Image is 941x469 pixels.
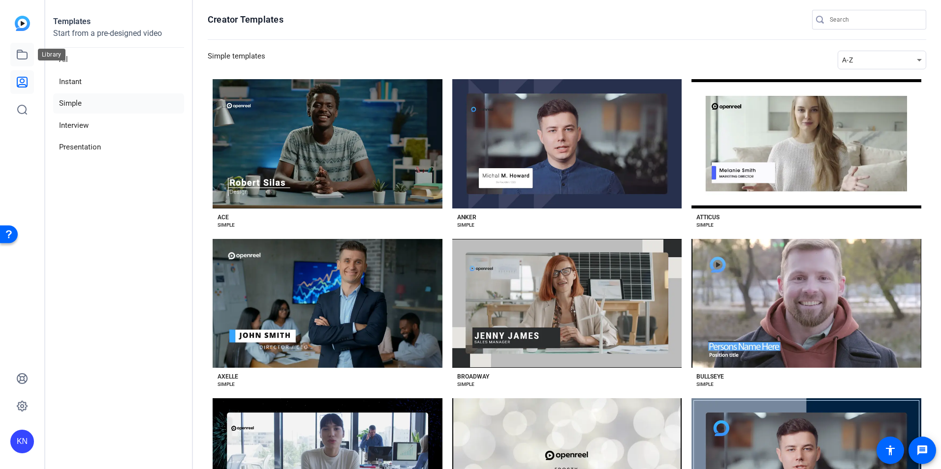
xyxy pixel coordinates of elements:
button: Template image [691,239,921,368]
p: Start from a pre-designed video [53,28,184,48]
h3: Simple templates [208,51,265,69]
mat-icon: message [916,444,928,456]
div: SIMPLE [696,381,714,388]
button: Template image [452,239,682,368]
li: Presentation [53,137,184,157]
div: ACE [218,213,229,221]
button: Template image [452,79,682,208]
button: Template image [213,79,442,208]
input: Search [830,14,918,26]
span: A-Z [842,56,853,64]
div: SIMPLE [696,221,714,229]
img: blue-gradient.svg [15,16,30,31]
button: Template image [213,239,442,368]
div: Library [38,49,65,60]
div: AXELLE [218,373,238,381]
li: All [53,50,184,70]
button: Template image [691,79,921,208]
li: Interview [53,116,184,136]
div: ATTICUS [696,213,720,221]
li: Instant [53,72,184,92]
div: KN [10,430,34,453]
div: SIMPLE [218,221,235,229]
li: Simple [53,93,184,114]
div: BULLSEYE [696,373,724,381]
div: SIMPLE [457,221,474,229]
mat-icon: accessibility [884,444,896,456]
div: ANKER [457,213,476,221]
strong: Templates [53,17,91,26]
div: SIMPLE [457,381,474,388]
div: SIMPLE [218,381,235,388]
h1: Creator Templates [208,14,283,26]
div: BROADWAY [457,373,489,381]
